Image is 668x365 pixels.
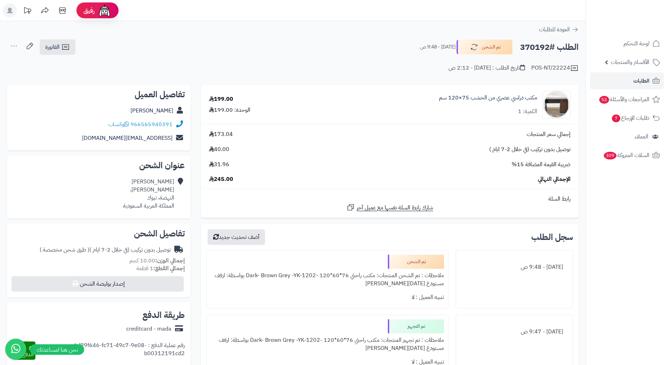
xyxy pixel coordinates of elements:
[13,90,185,99] h2: تفاصيل العميل
[543,91,570,119] img: 1751106397-1-90x90.jpg
[123,178,174,210] div: [PERSON_NAME] [PERSON_NAME]، النهضة، تبوك المملكة العربية السعودية
[590,110,664,126] a: طلبات الإرجاع7
[211,269,444,291] div: ملاحظات : تم الشحن المنتجات: مكتب راحتي 76*60*120 -Dark- Brown Grey -YK-1202 بواسطة: ارفف مستودع ...
[439,94,537,102] a: مكتب دراسي عصري من الخشب 75×120 سم
[209,145,229,154] span: 40.00
[45,43,60,51] span: الفاتورة
[599,96,609,104] span: 52
[603,150,649,160] span: السلات المتروكة
[209,161,229,169] span: 31.96
[82,134,173,142] a: [EMAIL_ADDRESS][DOMAIN_NAME]
[520,40,579,54] h2: الطلب #370192
[539,25,579,34] a: العودة للطلبات
[35,341,185,360] div: رقم عملية الدفع : 3d99f646-fc71-49c7-9e08-b00312191cd2
[97,4,112,18] img: ai-face.png
[346,203,433,212] a: شارك رابط السلة نفسها مع عميل آخر
[460,260,568,274] div: [DATE] - 9:48 ص
[623,39,649,48] span: لوحة التحكم
[590,147,664,164] a: السلات المتروكة309
[211,333,444,355] div: ملاحظات : تم تجهيز المنتجات: مكتب راحتي 76*60*120 -Dark- Brown Grey -YK-1202 بواسطة: ارفف مستودع ...
[538,175,571,183] span: الإجمالي النهائي
[457,40,513,54] button: تم الشحن
[611,113,649,123] span: طلبات الإرجاع
[527,130,571,138] span: إجمالي سعر المنتجات
[635,132,648,142] span: العملاء
[388,255,444,269] div: تم الشحن
[209,130,233,138] span: 173.04
[13,161,185,170] h2: عنوان الشحن
[512,161,571,169] span: ضريبة القيمة المضافة 15%
[420,44,456,51] small: [DATE] - 9:48 ص
[604,152,616,159] span: 309
[590,35,664,52] a: لوحة التحكم
[129,256,185,265] small: 10.00 كجم
[633,76,649,86] span: الطلبات
[590,72,664,89] a: الطلبات
[211,291,444,304] div: تنبيه العميل : لا
[590,91,664,108] a: المراجعات والأسئلة52
[40,246,171,254] div: توصيل بدون تركيب (في خلال 2-7 ايام )
[599,94,649,104] span: المراجعات والأسئلة
[22,342,34,359] span: تم الدفع
[539,25,570,34] span: العودة للطلبات
[108,120,129,129] a: واتساب
[130,120,173,129] a: 966565940391
[531,64,579,72] div: POS-NT/22224
[83,6,95,15] span: رفيق
[620,19,661,34] img: logo-2.png
[130,106,173,115] a: [PERSON_NAME]
[448,64,525,72] div: تاريخ الطلب : [DATE] - 2:12 ص
[209,95,233,103] div: 199.00
[208,229,265,245] button: أضف تحديث جديد
[204,195,576,203] div: رابط السلة
[531,233,573,241] h3: سجل الطلب
[388,319,444,333] div: تم التجهيز
[357,204,433,212] span: شارك رابط السلة نفسها مع عميل آخر
[40,246,89,254] span: ( طرق شحن مخصصة )
[126,325,171,333] div: creditcard - mada
[518,107,537,116] div: الكمية: 1
[612,115,620,122] span: 7
[155,256,185,265] strong: إجمالي الوزن:
[40,39,75,55] a: الفاتورة
[136,264,185,273] small: 1 قطعة
[142,311,185,319] h2: طريقة الدفع
[19,4,36,19] a: تحديثات المنصة
[209,106,250,114] div: الوحدة: 199.00
[489,145,571,154] span: توصيل بدون تركيب (في خلال 2-7 ايام )
[590,128,664,145] a: العملاء
[13,229,185,238] h2: تفاصيل الشحن
[611,57,649,67] span: الأقسام والمنتجات
[460,325,568,339] div: [DATE] - 9:47 ص
[153,264,185,273] strong: إجمالي القطع:
[12,276,184,292] button: إصدار بوليصة الشحن
[209,175,233,183] span: 245.00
